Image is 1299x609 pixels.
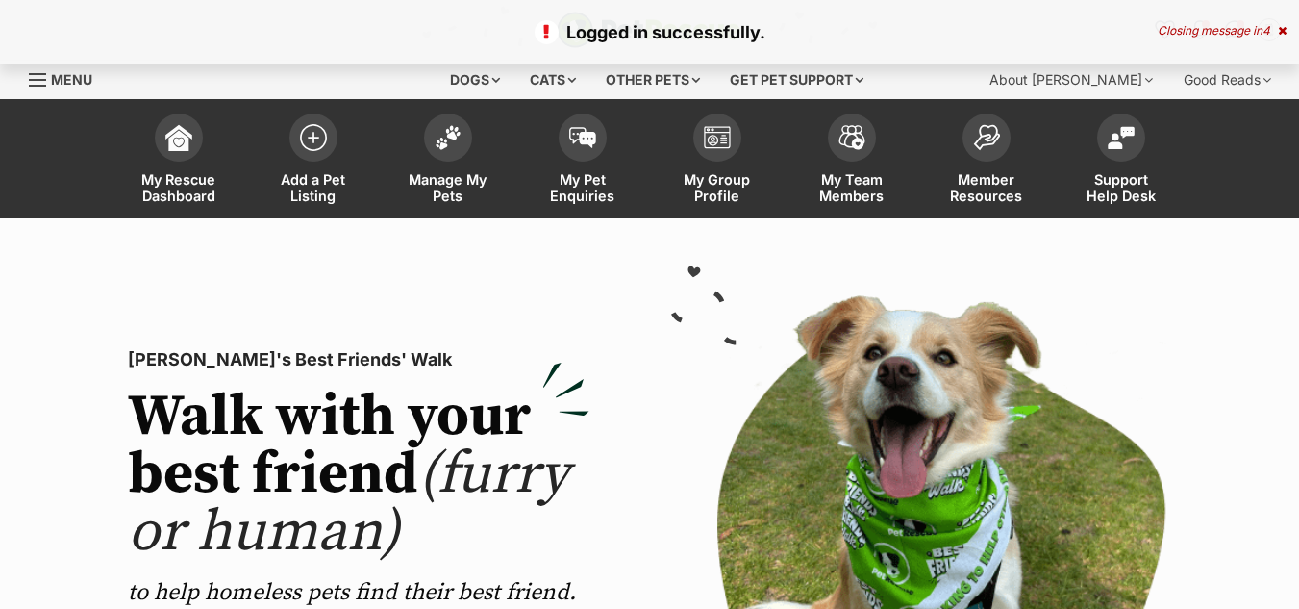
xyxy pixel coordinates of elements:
[838,125,865,150] img: team-members-icon-5396bd8760b3fe7c0b43da4ab00e1e3bb1a5d9ba89233759b79545d2d3fc5d0d.svg
[716,61,877,99] div: Get pet support
[270,171,357,204] span: Add a Pet Listing
[539,171,626,204] span: My Pet Enquiries
[976,61,1166,99] div: About [PERSON_NAME]
[704,126,731,149] img: group-profile-icon-3fa3cf56718a62981997c0bc7e787c4b2cf8bcc04b72c1350f741eb67cf2f40e.svg
[1078,171,1164,204] span: Support Help Desk
[165,124,192,151] img: dashboard-icon-eb2f2d2d3e046f16d808141f083e7271f6b2e854fb5c12c21221c1fb7104beca.svg
[674,171,761,204] span: My Group Profile
[381,104,515,218] a: Manage My Pets
[1054,104,1188,218] a: Support Help Desk
[405,171,491,204] span: Manage My Pets
[128,577,589,608] p: to help homeless pets find their best friend.
[919,104,1054,218] a: Member Resources
[300,124,327,151] img: add-pet-listing-icon-0afa8454b4691262ce3f59096e99ab1cd57d4a30225e0717b998d2c9b9846f56.svg
[785,104,919,218] a: My Team Members
[592,61,713,99] div: Other pets
[569,127,596,148] img: pet-enquiries-icon-7e3ad2cf08bfb03b45e93fb7055b45f3efa6380592205ae92323e6603595dc1f.svg
[128,439,569,569] span: (furry or human)
[112,104,246,218] a: My Rescue Dashboard
[136,171,222,204] span: My Rescue Dashboard
[943,171,1030,204] span: Member Resources
[435,125,462,150] img: manage-my-pets-icon-02211641906a0b7f246fdf0571729dbe1e7629f14944591b6c1af311fb30b64b.svg
[437,61,513,99] div: Dogs
[973,124,1000,150] img: member-resources-icon-8e73f808a243e03378d46382f2149f9095a855e16c252ad45f914b54edf8863c.svg
[128,389,589,562] h2: Walk with your best friend
[29,61,106,95] a: Menu
[650,104,785,218] a: My Group Profile
[128,346,589,373] p: [PERSON_NAME]'s Best Friends' Walk
[1108,126,1135,149] img: help-desk-icon-fdf02630f3aa405de69fd3d07c3f3aa587a6932b1a1747fa1d2bba05be0121f9.svg
[1170,61,1285,99] div: Good Reads
[51,71,92,88] span: Menu
[516,61,589,99] div: Cats
[515,104,650,218] a: My Pet Enquiries
[809,171,895,204] span: My Team Members
[246,104,381,218] a: Add a Pet Listing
